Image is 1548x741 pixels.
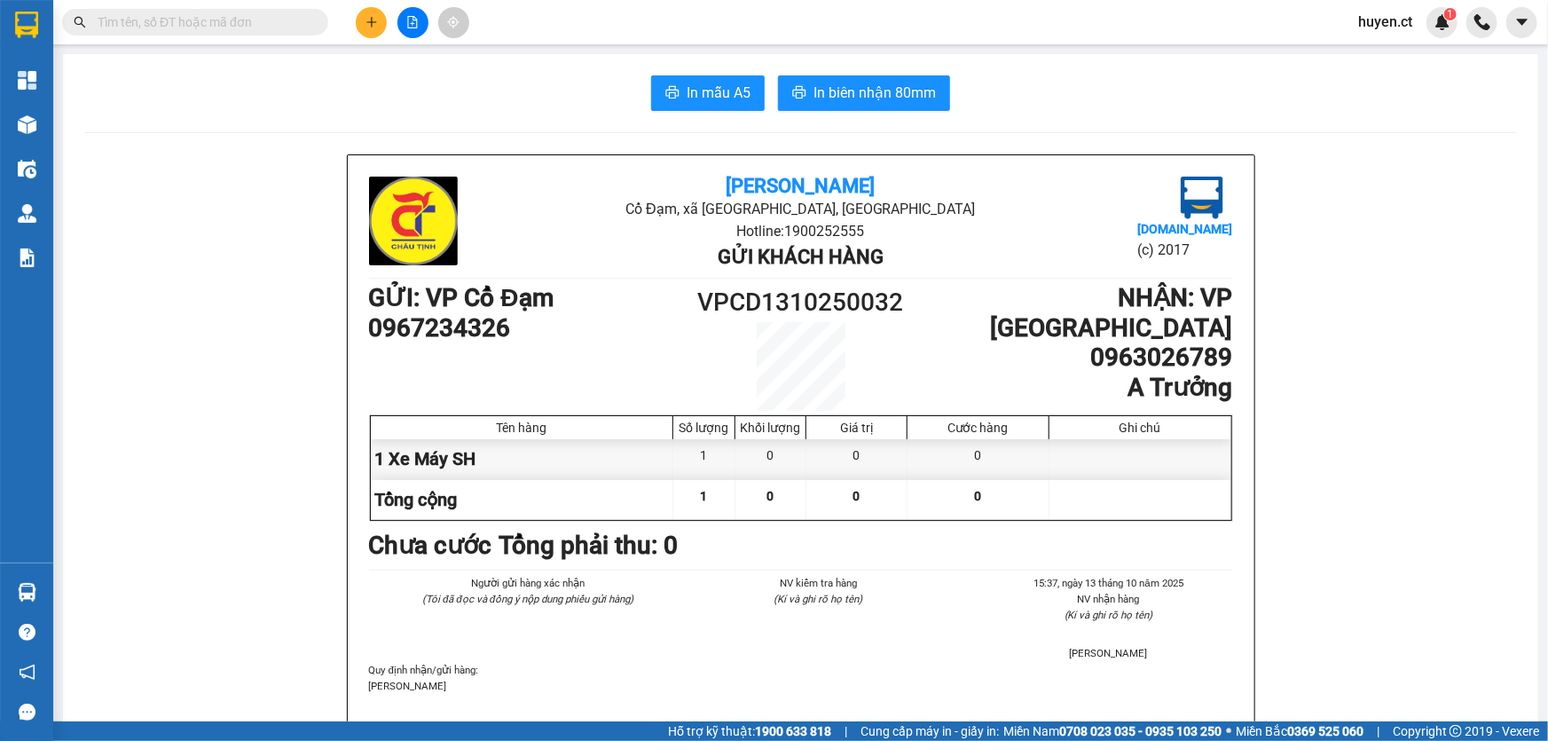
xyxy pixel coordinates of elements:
[18,160,36,178] img: warehouse-icon
[985,591,1232,607] li: NV nhận hàng
[18,204,36,223] img: warehouse-icon
[406,16,419,28] span: file-add
[985,645,1232,661] li: [PERSON_NAME]
[718,246,884,268] b: Gửi khách hàng
[369,662,1233,694] div: Quy định nhận/gửi hàng :
[1474,14,1490,30] img: phone-icon
[853,489,860,503] span: 0
[740,421,801,435] div: Khối lượng
[18,115,36,134] img: warehouse-icon
[806,439,908,479] div: 0
[18,583,36,602] img: warehouse-icon
[687,82,750,104] span: In mẫu A5
[397,7,428,38] button: file-add
[1226,728,1231,735] span: ⚪️
[513,220,1088,242] li: Hotline: 1900252555
[19,624,35,641] span: question-circle
[1137,239,1232,261] li: (c) 2017
[499,531,679,560] b: Tổng phải thu: 0
[1236,721,1363,741] span: Miền Bắc
[701,489,708,503] span: 1
[1137,222,1232,236] b: [DOMAIN_NAME]
[908,373,1232,403] h1: A Trưởng
[912,421,1043,435] div: Cước hàng
[356,7,387,38] button: plus
[678,421,730,435] div: Số lượng
[767,489,774,503] span: 0
[369,531,492,560] b: Chưa cước
[74,16,86,28] span: search
[22,22,111,111] img: logo.jpg
[22,129,207,158] b: GỬI : VP Cổ Đạm
[991,283,1233,343] b: NHẬN : VP [GEOGRAPHIC_DATA]
[369,678,1233,694] p: [PERSON_NAME]
[513,198,1088,220] li: Cổ Đạm, xã [GEOGRAPHIC_DATA], [GEOGRAPHIC_DATA]
[774,593,862,605] i: (Kí và ghi rõ họ tên)
[673,439,735,479] div: 1
[860,721,999,741] span: Cung cấp máy in - giấy in:
[908,439,1049,479] div: 0
[1287,724,1363,738] strong: 0369 525 060
[369,177,458,265] img: logo.jpg
[1344,11,1426,33] span: huyen.ct
[369,313,693,343] h1: 0967234326
[438,7,469,38] button: aim
[1181,177,1223,219] img: logo.jpg
[375,421,669,435] div: Tên hàng
[18,71,36,90] img: dashboard-icon
[1447,8,1453,20] span: 1
[1506,7,1537,38] button: caret-down
[665,85,680,102] span: printer
[845,721,847,741] span: |
[735,439,806,479] div: 0
[98,12,307,32] input: Tìm tên, số ĐT hoặc mã đơn
[166,66,742,88] li: Hotline: 1900252555
[974,489,981,503] span: 0
[369,283,554,312] b: GỬI : VP Cổ Đạm
[811,421,902,435] div: Giá trị
[1003,721,1222,741] span: Miền Nam
[1450,725,1462,737] span: copyright
[813,82,936,104] span: In biên nhận 80mm
[1054,421,1227,435] div: Ghi chú
[726,175,875,197] b: [PERSON_NAME]
[405,575,652,591] li: Người gửi hàng xác nhận
[19,664,35,681] span: notification
[792,85,806,102] span: printer
[908,343,1232,373] h1: 0963026789
[166,43,742,66] li: Cổ Đạm, xã [GEOGRAPHIC_DATA], [GEOGRAPHIC_DATA]
[15,12,38,38] img: logo-vxr
[1444,8,1457,20] sup: 1
[1059,724,1222,738] strong: 0708 023 035 - 0935 103 250
[375,489,458,510] span: Tổng cộng
[755,724,831,738] strong: 1900 633 818
[371,439,674,479] div: 1 Xe Máy SH
[668,721,831,741] span: Hỗ trợ kỹ thuật:
[18,248,36,267] img: solution-icon
[447,16,460,28] span: aim
[1065,609,1153,621] i: (Kí và ghi rõ họ tên)
[1514,14,1530,30] span: caret-down
[651,75,765,111] button: printerIn mẫu A5
[693,283,909,322] h1: VPCD1310250032
[1434,14,1450,30] img: icon-new-feature
[19,704,35,721] span: message
[778,75,950,111] button: printerIn biên nhận 80mm
[365,16,378,28] span: plus
[422,593,633,605] i: (Tôi đã đọc và đồng ý nộp dung phiếu gửi hàng)
[695,575,942,591] li: NV kiểm tra hàng
[985,575,1232,591] li: 15:37, ngày 13 tháng 10 năm 2025
[1377,721,1379,741] span: |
